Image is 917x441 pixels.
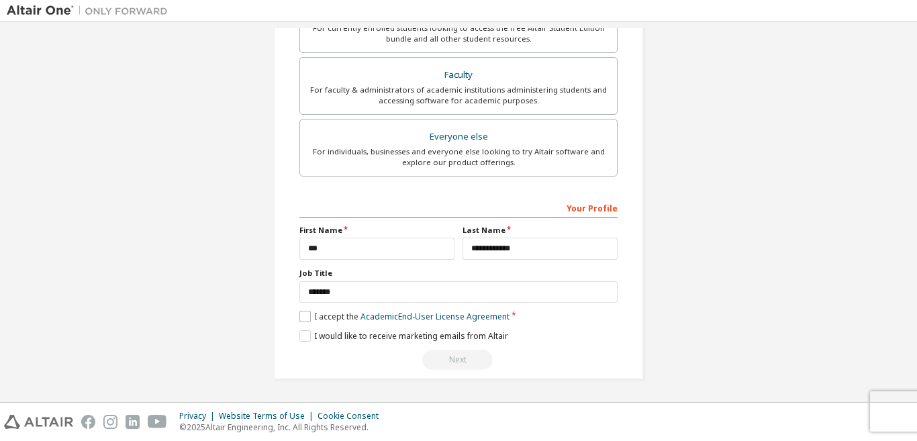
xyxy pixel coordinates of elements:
[148,415,167,429] img: youtube.svg
[318,411,387,422] div: Cookie Consent
[126,415,140,429] img: linkedin.svg
[299,225,454,236] label: First Name
[299,350,618,370] div: You need to provide your academic email
[179,422,387,433] p: © 2025 Altair Engineering, Inc. All Rights Reserved.
[219,411,318,422] div: Website Terms of Use
[7,4,175,17] img: Altair One
[308,66,609,85] div: Faculty
[4,415,73,429] img: altair_logo.svg
[360,311,510,322] a: Academic End-User License Agreement
[299,268,618,279] label: Job Title
[463,225,618,236] label: Last Name
[179,411,219,422] div: Privacy
[308,128,609,146] div: Everyone else
[103,415,117,429] img: instagram.svg
[308,23,609,44] div: For currently enrolled students looking to access the free Altair Student Edition bundle and all ...
[308,85,609,106] div: For faculty & administrators of academic institutions administering students and accessing softwa...
[81,415,95,429] img: facebook.svg
[308,146,609,168] div: For individuals, businesses and everyone else looking to try Altair software and explore our prod...
[299,311,510,322] label: I accept the
[299,330,508,342] label: I would like to receive marketing emails from Altair
[299,197,618,218] div: Your Profile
